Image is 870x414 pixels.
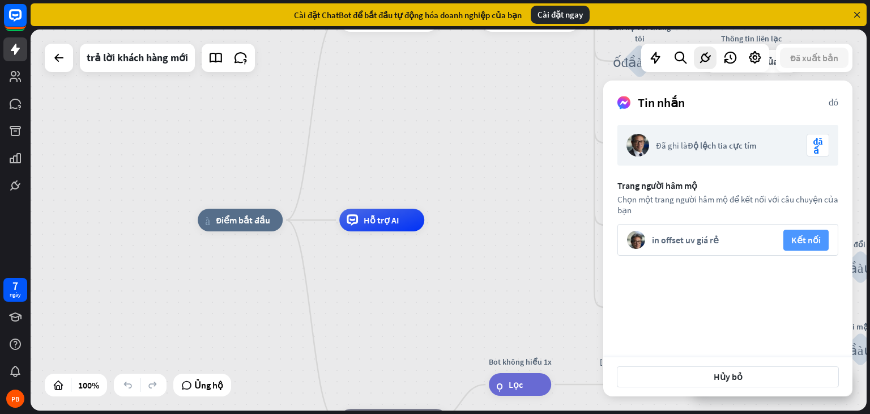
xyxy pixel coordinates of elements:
font: ngày [10,291,21,298]
font: PB [11,395,19,403]
font: Đã xuất bản [790,52,838,64]
font: đăng xuất [813,136,823,154]
font: khối_đầu_vào_người_dùng [613,54,667,68]
font: Trang người hâm mộ [617,180,697,191]
font: Hỗ trợ AI [364,214,399,226]
font: đóng [829,96,838,106]
div: trả lời khách hàng mới [87,44,188,72]
button: Mở tiện ích trò chuyện LiveChat [9,5,43,39]
font: 100% [78,379,99,391]
font: Thông tin liên lạc [721,33,782,44]
font: Độ lệch tia cực tím [688,140,757,151]
font: lọc [496,379,503,390]
font: Cài đặt ngay [538,9,583,20]
font: 7 [12,278,18,293]
font: Bot không hiểu 1x [489,357,552,367]
div: in offset uv giá rẻ [652,234,777,246]
font: Kết nối [791,234,821,246]
font: Tin nhắn [638,95,685,111]
font: Lọc [509,379,523,390]
font: Ủng hộ [194,379,223,391]
font: Điểm bắt đầu [216,214,270,226]
button: Kết nối [783,230,829,251]
font: Hủy bỏ [714,371,743,382]
font: [PERSON_NAME] hãy diễn đạt lại [600,357,715,367]
font: Đã ghi là [656,140,688,151]
button: Hủy bỏ [617,366,839,387]
a: 7 ngày [3,278,27,302]
font: Cài đặt ChatBot để bắt đầu tự động hóa doanh nghiệp của bạn [294,10,522,20]
font: nhà_2 [205,214,210,226]
button: Đã xuất bản [780,48,848,68]
font: Chọn một trang người hâm mộ để kết nối với câu chuyện của bạn [617,194,838,216]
